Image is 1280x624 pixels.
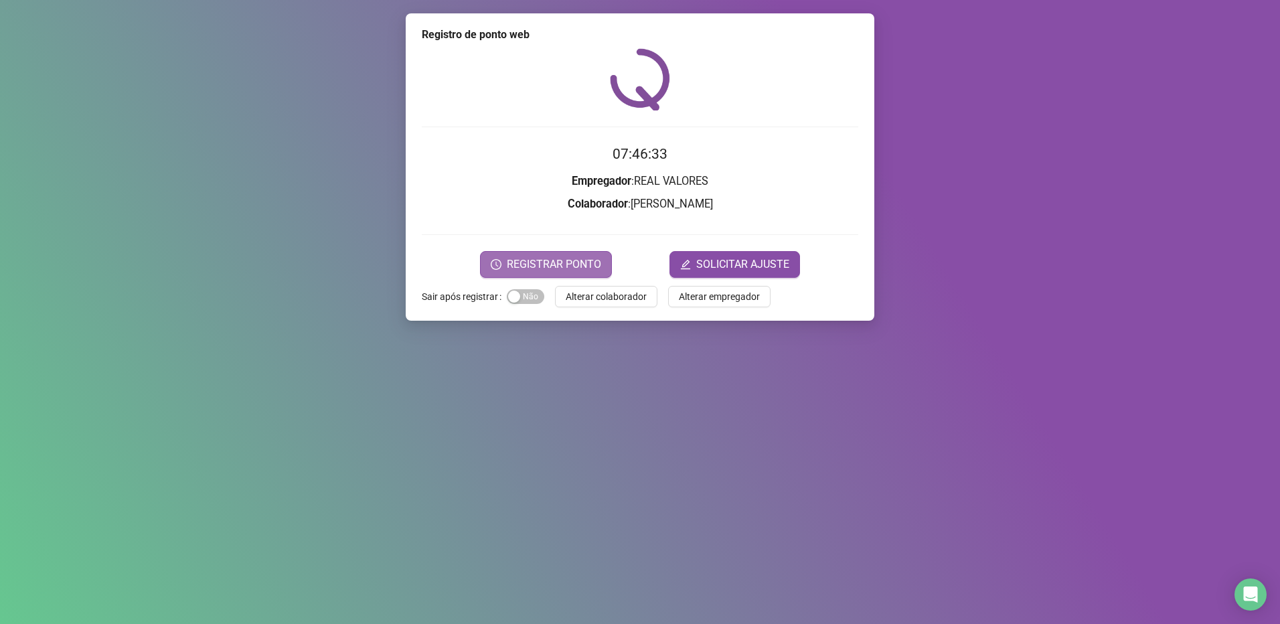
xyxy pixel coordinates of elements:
[566,289,647,304] span: Alterar colaborador
[422,196,858,213] h3: : [PERSON_NAME]
[422,173,858,190] h3: : REAL VALORES
[572,175,631,187] strong: Empregador
[613,146,667,162] time: 07:46:33
[422,286,507,307] label: Sair após registrar
[669,251,800,278] button: editSOLICITAR AJUSTE
[507,256,601,272] span: REGISTRAR PONTO
[422,27,858,43] div: Registro de ponto web
[668,286,771,307] button: Alterar empregador
[610,48,670,110] img: QRPoint
[568,198,628,210] strong: Colaborador
[680,259,691,270] span: edit
[1234,578,1267,611] div: Open Intercom Messenger
[555,286,657,307] button: Alterar colaborador
[491,259,501,270] span: clock-circle
[696,256,789,272] span: SOLICITAR AJUSTE
[679,289,760,304] span: Alterar empregador
[480,251,612,278] button: REGISTRAR PONTO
